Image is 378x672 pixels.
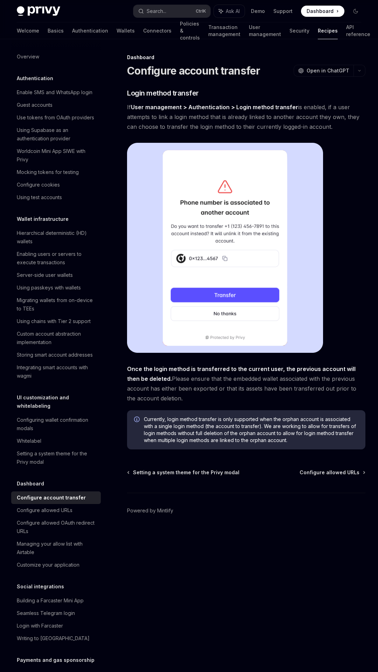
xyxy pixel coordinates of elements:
h5: Wallet infrastructure [17,215,69,223]
a: Authentication [72,22,108,39]
a: Guest accounts [11,99,101,111]
a: Using Supabase as an authentication provider [11,124,101,145]
a: Hierarchical deterministic (HD) wallets [11,227,101,248]
a: Worldcoin Mini App SIWE with Privy [11,145,101,166]
h5: Dashboard [17,479,44,488]
span: Currently, login method transfer is only supported when the orphan account is associated with a s... [144,416,358,444]
a: Configure account transfer [11,491,101,504]
a: Overview [11,50,101,63]
a: Setting a system theme for the Privy modal [11,447,101,468]
div: Managing your allow list with Airtable [17,540,97,556]
div: Integrating smart accounts with wagmi [17,363,97,380]
div: Overview [17,52,39,61]
div: Hierarchical deterministic (HD) wallets [17,229,97,246]
a: Configure allowed URLs [300,469,365,476]
a: Using test accounts [11,191,101,204]
a: Storing smart account addresses [11,349,101,361]
div: Login with Farcaster [17,622,63,630]
img: Sample account transfer flow [127,143,323,353]
div: Dashboard [127,54,365,61]
a: Using passkeys with wallets [11,281,101,294]
div: Use tokens from OAuth providers [17,113,94,122]
div: Guest accounts [17,101,52,109]
div: Enabling users or servers to execute transactions [17,250,97,267]
a: Basics [48,22,64,39]
a: Dashboard [301,6,344,17]
div: Search... [147,7,166,15]
div: Mocking tokens for testing [17,168,79,176]
a: Transaction management [208,22,240,39]
a: Writing to [GEOGRAPHIC_DATA] [11,632,101,645]
svg: Info [134,416,141,423]
div: Configure allowed URLs [17,506,72,514]
a: Demo [251,8,265,15]
h5: Social integrations [17,582,64,591]
span: Setting a system theme for the Privy modal [133,469,239,476]
button: Search...CtrlK [133,5,210,17]
a: Using chains with Tier 2 support [11,315,101,328]
a: API reference [346,22,370,39]
a: Managing your allow list with Airtable [11,538,101,559]
div: Using passkeys with wallets [17,283,81,292]
div: Writing to [GEOGRAPHIC_DATA] [17,634,90,643]
a: Connectors [143,22,171,39]
a: Policies & controls [180,22,200,39]
span: Dashboard [307,8,334,15]
h5: UI customization and whitelabeling [17,393,101,410]
div: Configure allowed OAuth redirect URLs [17,519,97,535]
a: Migrating wallets from on-device to TEEs [11,294,101,315]
div: Custom account abstraction implementation [17,330,97,346]
button: Ask AI [214,5,245,17]
div: Using test accounts [17,193,62,202]
span: Open in ChatGPT [307,67,349,74]
a: Configure allowed OAuth redirect URLs [11,517,101,538]
div: Customize your application [17,561,79,569]
span: Login method transfer [127,88,199,98]
strong: User management > Authentication > Login method transfer [131,104,298,111]
a: Enable SMS and WhatsApp login [11,86,101,99]
a: Wallets [117,22,135,39]
div: Seamless Telegram login [17,609,75,617]
button: Open in ChatGPT [294,65,353,77]
div: Server-side user wallets [17,271,73,279]
div: Using chains with Tier 2 support [17,317,91,325]
h1: Configure account transfer [127,64,260,77]
span: Configure allowed URLs [300,469,359,476]
div: Worldcoin Mini App SIWE with Privy [17,147,97,164]
div: Migrating wallets from on-device to TEEs [17,296,97,313]
span: If is enabled, if a user attempts to link a login method that is already linked to another accoun... [127,102,365,132]
a: Welcome [17,22,39,39]
a: User management [249,22,281,39]
span: Ctrl K [196,8,206,14]
a: Configure cookies [11,178,101,191]
div: Using Supabase as an authentication provider [17,126,97,143]
button: Toggle dark mode [350,6,361,17]
span: Please ensure that the embedded wallet associated with the previous account has either been expor... [127,364,365,403]
a: Server-side user wallets [11,269,101,281]
a: Configure allowed URLs [11,504,101,517]
div: Setting a system theme for the Privy modal [17,449,97,466]
div: Whitelabel [17,437,41,445]
a: Setting a system theme for the Privy modal [128,469,239,476]
a: Enabling users or servers to execute transactions [11,248,101,269]
div: Configure cookies [17,181,60,189]
a: Support [273,8,293,15]
div: Configuring wallet confirmation modals [17,416,97,433]
div: Enable SMS and WhatsApp login [17,88,92,97]
a: Mocking tokens for testing [11,166,101,178]
a: Seamless Telegram login [11,607,101,619]
a: Customize your application [11,559,101,571]
a: Integrating smart accounts with wagmi [11,361,101,382]
a: Login with Farcaster [11,619,101,632]
a: Custom account abstraction implementation [11,328,101,349]
div: Building a Farcaster Mini App [17,596,84,605]
a: Whitelabel [11,435,101,447]
h5: Payments and gas sponsorship [17,656,94,664]
div: Storing smart account addresses [17,351,93,359]
a: Building a Farcaster Mini App [11,594,101,607]
div: Configure account transfer [17,493,86,502]
a: Use tokens from OAuth providers [11,111,101,124]
a: Security [289,22,309,39]
a: Recipes [318,22,338,39]
a: Configuring wallet confirmation modals [11,414,101,435]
